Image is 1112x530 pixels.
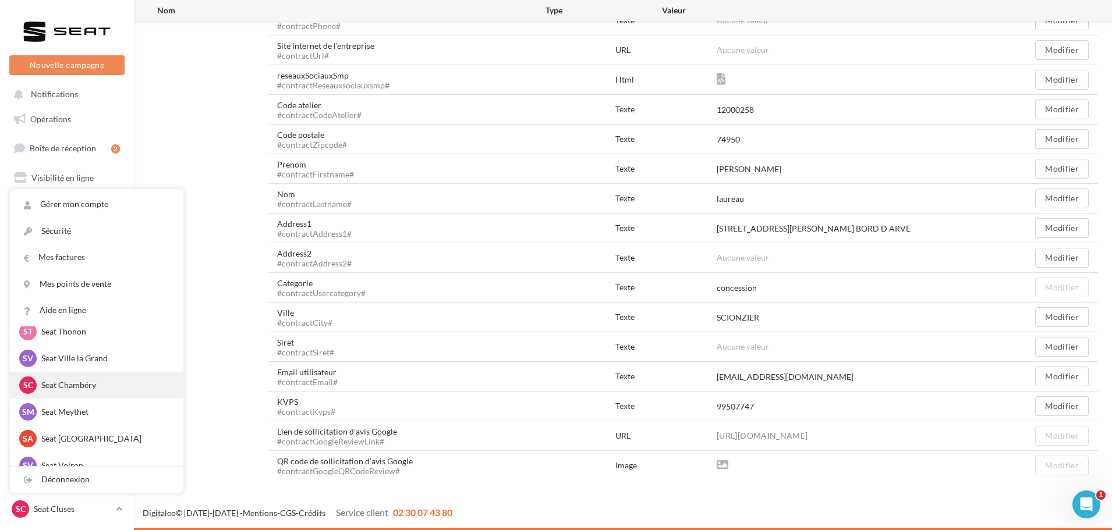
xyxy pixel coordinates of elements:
div: #contractPhone# [277,22,367,30]
p: Seat Meythet [41,406,169,418]
span: Aucune valeur [717,45,769,55]
p: Seat Chambéry [41,379,169,391]
a: Boîte de réception2 [7,136,127,161]
a: Aide en ligne [10,297,183,323]
a: Campagnes DataOnDemand [7,349,127,383]
div: Téléphone de l'entreprise [277,10,377,30]
span: Aucune valeur [717,342,769,351]
div: Lien de sollicitation d'avis Google [277,426,406,446]
div: Nom [277,188,361,208]
div: Texte [615,104,717,115]
div: Siret [277,337,343,357]
div: Ville [277,307,342,327]
p: Seat Ville la Grand [41,353,169,364]
div: QR code de sollicitation d’avis Google [277,456,422,475]
span: Service client [336,507,388,518]
div: 12000258 [717,104,754,116]
div: #contractKvps# [277,408,335,416]
div: #contractAddress1# [277,230,352,238]
button: Modifier [1035,248,1089,268]
div: [STREET_ADDRESS][PERSON_NAME] BORD D ARVE [717,223,911,234]
div: #contractFirstname# [277,170,354,179]
div: #contractUsercategory# [277,289,366,297]
span: Visibilité en ligne [31,173,94,183]
span: SC [23,379,33,391]
div: Texte [615,222,717,234]
div: SCIONZIER [717,312,759,323]
p: Seat Cluses [34,503,111,515]
div: Address2 [277,248,361,268]
button: Modifier [1035,188,1089,208]
iframe: Intercom live chat [1072,490,1100,518]
p: Seat [GEOGRAPHIC_DATA] [41,433,169,444]
span: SM [22,406,34,418]
span: © [DATE]-[DATE] - - - [143,508,452,518]
a: Contacts [7,223,127,248]
div: 74950 [717,134,740,145]
a: SC Seat Cluses [9,498,125,520]
span: Boîte de réception [30,143,96,153]
div: Html [615,74,717,86]
div: 99507747 [717,401,754,412]
div: URL [615,44,717,56]
a: Mes points de vente [10,271,183,297]
span: 1 [1096,490,1106,500]
a: Visibilité en ligne [7,166,127,190]
div: Email utilisateur [277,367,347,386]
span: SV [23,353,33,364]
button: Modifier [1035,159,1089,179]
div: Texte [615,282,717,293]
div: Texte [615,163,717,175]
div: Type [546,5,662,16]
button: Modifier [1035,70,1089,90]
button: Modifier [1035,426,1089,446]
button: Nouvelle campagne [9,55,125,75]
a: [URL][DOMAIN_NAME] [717,429,808,443]
div: Code atelier [277,99,371,119]
button: Modifier [1035,129,1089,149]
div: Prenom [277,159,363,179]
a: CGS [280,508,296,518]
div: [PERSON_NAME] [717,163,781,175]
a: PLV et print personnalisable [7,310,127,344]
div: #contractAddress2# [277,259,352,268]
div: #contractSiret# [277,348,334,357]
span: ST [23,326,33,337]
button: Modifier [1035,456,1089,475]
div: Texte [615,252,717,264]
div: #contractGoogleQRCodeReview# [277,467,413,475]
span: 02 30 07 43 80 [393,507,452,518]
a: Médiathèque [7,252,127,277]
button: Modifier [1035,218,1089,238]
a: Crédits [299,508,325,518]
button: Modifier [1035,278,1089,297]
a: Sécurité [10,218,183,244]
span: Notifications [31,90,78,99]
div: #contractEmail# [277,378,338,386]
span: Aucune valeur [717,252,769,262]
div: Texte [615,311,717,323]
a: Mentions [243,508,277,518]
div: #contractReseauxsociauxsmp# [277,81,389,90]
div: reseauxSociauxSmp [277,70,399,90]
div: Texte [615,133,717,145]
div: Texte [615,341,717,353]
div: Nom [157,5,546,16]
p: Seat Thonon [41,326,169,337]
div: #contractCodeAtelier# [277,111,362,119]
a: Digitaleo [143,508,176,518]
a: Calendrier [7,282,127,306]
div: #contractCity# [277,319,332,327]
button: Modifier [1035,396,1089,416]
span: SA [23,433,33,444]
div: laureau [717,193,744,205]
span: Opérations [30,114,71,124]
button: Modifier [1035,337,1089,357]
span: SV [23,460,33,471]
div: 2 [111,144,120,154]
div: [EMAIL_ADDRESS][DOMAIN_NAME] [717,371,854,383]
div: URL [615,430,717,442]
div: #contractUrl# [277,52,374,60]
div: Address1 [277,218,361,238]
div: Texte [615,193,717,204]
